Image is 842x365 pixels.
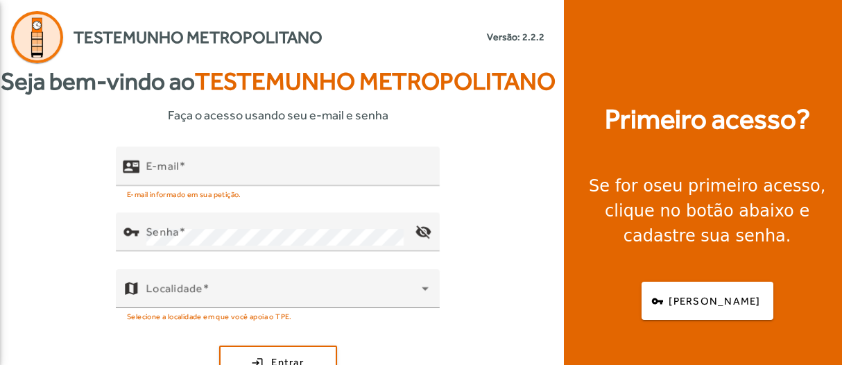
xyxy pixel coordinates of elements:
mat-icon: visibility_off [406,215,440,248]
strong: Primeiro acesso? [605,99,810,140]
mat-hint: Selecione a localidade em que você apoia o TPE. [127,308,292,323]
mat-label: E-mail [146,159,179,172]
mat-icon: vpn_key [123,223,139,240]
mat-label: Senha [146,225,179,238]
mat-hint: E-mail informado em sua petição. [127,186,241,201]
span: Faça o acesso usando seu e-mail e senha [168,105,388,124]
mat-label: Localidade [146,282,203,295]
span: [PERSON_NAME] [669,294,760,309]
img: Logo Agenda [11,11,63,63]
mat-icon: contact_mail [123,158,139,174]
small: Versão: 2.2.2 [487,30,544,44]
strong: Seja bem-vindo ao [1,63,556,100]
span: Testemunho Metropolitano [195,67,556,95]
mat-icon: map [123,280,139,297]
button: [PERSON_NAME] [642,282,773,320]
strong: seu primeiro acesso [653,176,820,196]
span: Testemunho Metropolitano [74,25,323,50]
div: Se for o , clique no botão abaixo e cadastre sua senha. [581,173,834,248]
